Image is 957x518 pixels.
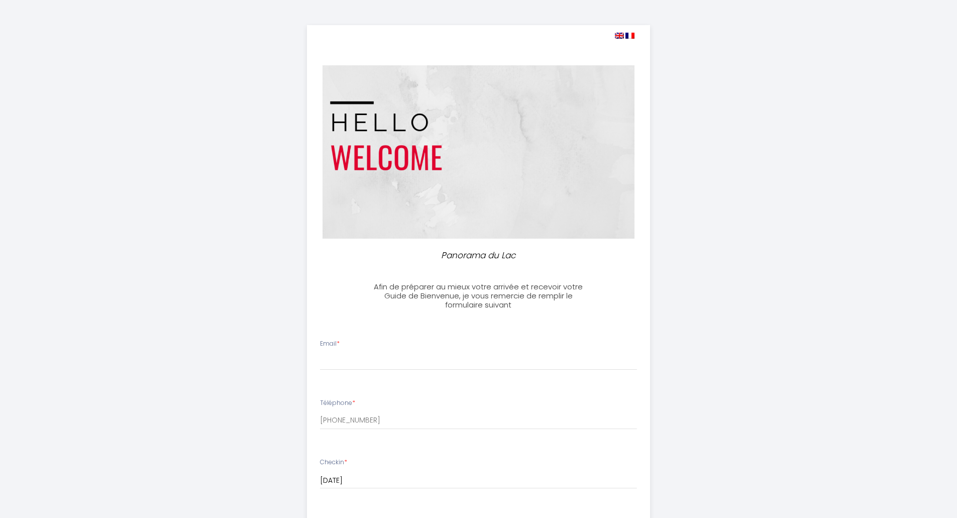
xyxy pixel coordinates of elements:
h3: Afin de préparer au mieux votre arrivée et recevoir votre Guide de Bienvenue, je vous remercie de... [367,282,590,309]
img: en.png [615,33,624,39]
img: fr.png [625,33,634,39]
label: Email [320,339,340,349]
label: Téléphone [320,398,355,408]
label: Checkin [320,458,347,467]
p: Panorama du Lac [371,249,586,262]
